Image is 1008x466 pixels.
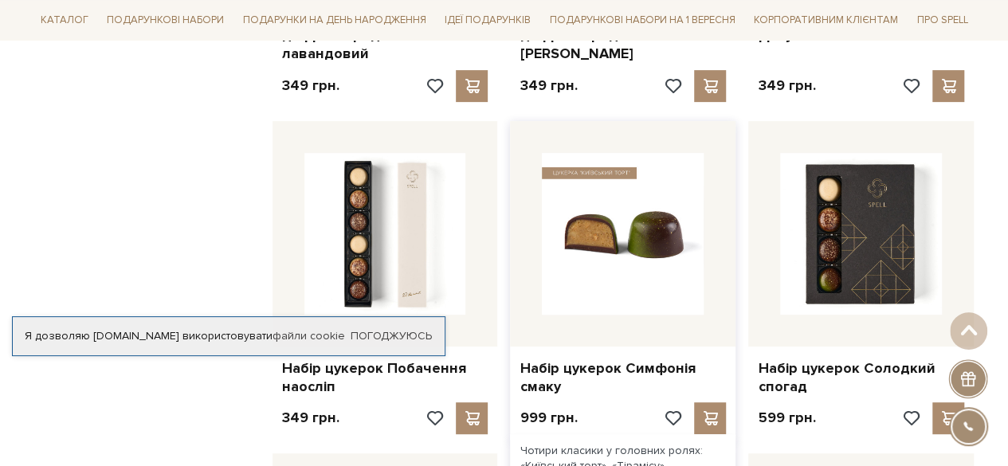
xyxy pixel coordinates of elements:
a: Набір цукерок Солодкий спогад [758,359,964,397]
a: Подарункові набори на 1 Вересня [543,6,742,33]
div: Я дозволяю [DOMAIN_NAME] використовувати [13,329,445,343]
a: Про Spell [911,8,975,33]
p: 349 грн. [282,76,339,95]
a: Погоджуюсь [351,329,432,343]
a: Набір цукерок Симфонія смаку [520,359,726,397]
p: 599 грн. [758,409,815,427]
a: Подарункові набори [100,8,230,33]
a: Ідеї подарунків [438,8,537,33]
a: Корпоративним клієнтам [747,6,904,33]
a: Набір цукерок Побачення наосліп [282,359,488,397]
p: 999 грн. [520,409,577,427]
p: 349 грн. [520,76,577,95]
p: 349 грн. [758,76,815,95]
a: Каталог [34,8,95,33]
a: файли cookie [273,329,345,343]
a: Подарунки на День народження [237,8,433,33]
p: 349 грн. [282,409,339,427]
img: Набір цукерок Симфонія смаку [542,153,704,315]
